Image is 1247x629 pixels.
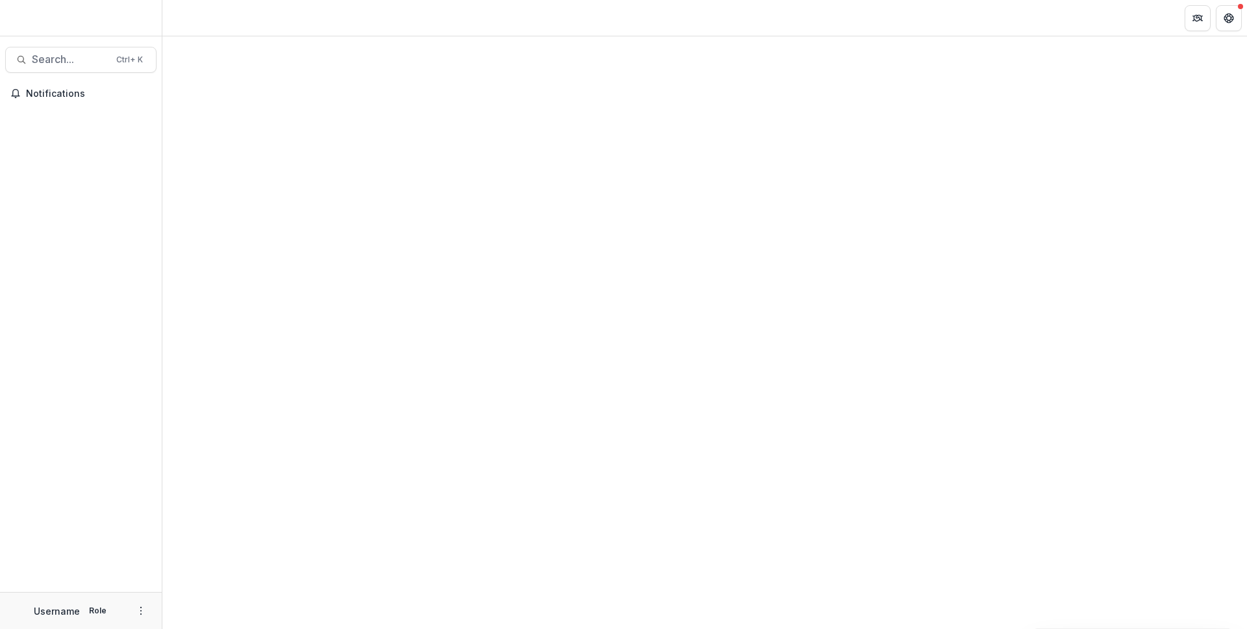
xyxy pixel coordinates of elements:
div: Ctrl + K [114,53,145,67]
button: Notifications [5,83,157,104]
button: More [133,603,149,619]
button: Get Help [1216,5,1242,31]
button: Partners [1185,5,1211,31]
span: Notifications [26,88,151,99]
button: Search... [5,47,157,73]
span: Search... [32,53,108,66]
p: Username [34,604,80,618]
p: Role [85,605,110,617]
